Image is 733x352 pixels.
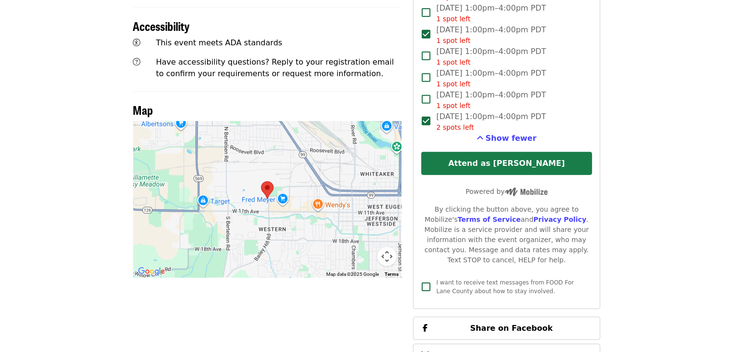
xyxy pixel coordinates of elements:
[413,317,600,340] button: Share on Facebook
[436,37,470,44] span: 1 spot left
[436,279,574,295] span: I want to receive text messages from FOOD For Lane County about how to stay involved.
[436,15,470,23] span: 1 spot left
[156,38,282,47] span: This event meets ADA standards
[505,188,548,196] img: Powered by Mobilize
[136,265,167,278] img: Google
[436,46,546,68] span: [DATE] 1:00pm–4:00pm PDT
[385,271,399,277] a: Terms (opens in new tab)
[533,216,586,223] a: Privacy Policy
[421,152,592,175] button: Attend as [PERSON_NAME]
[436,68,546,89] span: [DATE] 1:00pm–4:00pm PDT
[436,111,546,133] span: [DATE] 1:00pm–4:00pm PDT
[477,133,537,144] button: See more timeslots
[436,2,546,24] span: [DATE] 1:00pm–4:00pm PDT
[133,101,153,118] span: Map
[421,204,592,265] div: By clicking the button above, you agree to Mobilize's and . Mobilize is a service provider and wi...
[436,24,546,46] span: [DATE] 1:00pm–4:00pm PDT
[485,134,537,143] span: Show fewer
[133,38,141,47] i: universal-access icon
[156,57,394,78] span: Have accessibility questions? Reply to your registration email to confirm your requirements or re...
[133,57,141,67] i: question-circle icon
[377,247,397,266] button: Map camera controls
[436,102,470,109] span: 1 spot left
[133,17,190,34] span: Accessibility
[436,89,546,111] span: [DATE] 1:00pm–4:00pm PDT
[326,271,379,277] span: Map data ©2025 Google
[436,123,474,131] span: 2 spots left
[470,324,553,333] span: Share on Facebook
[436,58,470,66] span: 1 spot left
[457,216,521,223] a: Terms of Service
[436,80,470,88] span: 1 spot left
[136,265,167,278] a: Open this area in Google Maps (opens a new window)
[466,188,548,195] span: Powered by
